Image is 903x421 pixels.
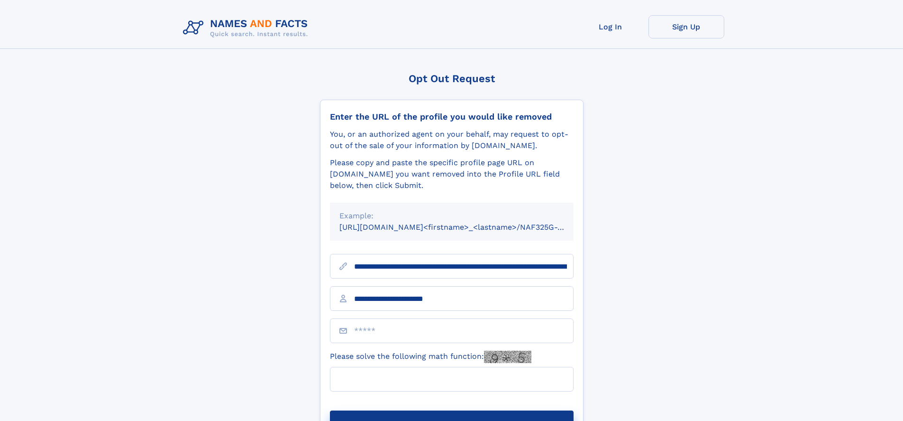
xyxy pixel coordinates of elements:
[648,15,724,38] a: Sign Up
[573,15,648,38] a: Log In
[330,351,531,363] label: Please solve the following math function:
[339,210,564,222] div: Example:
[330,112,574,122] div: Enter the URL of the profile you would like removed
[339,223,592,232] small: [URL][DOMAIN_NAME]<firstname>_<lastname>/NAF325G-xxxxxxxx
[330,129,574,151] div: You, or an authorized agent on your behalf, may request to opt-out of the sale of your informatio...
[330,157,574,191] div: Please copy and paste the specific profile page URL on [DOMAIN_NAME] you want removed into the Pr...
[320,73,584,84] div: Opt Out Request
[179,15,316,41] img: Logo Names and Facts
